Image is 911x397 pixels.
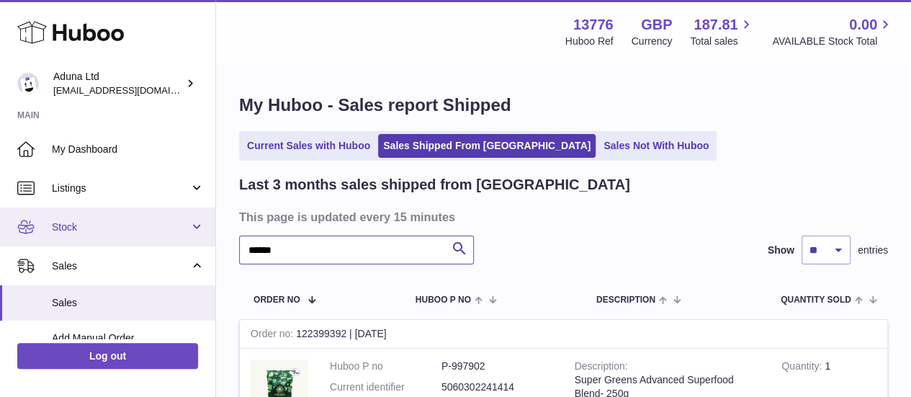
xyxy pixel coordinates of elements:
[52,182,189,195] span: Listings
[441,360,553,373] dd: P-997902
[52,220,189,234] span: Stock
[239,94,888,117] h1: My Huboo - Sales report Shipped
[251,328,296,343] strong: Order no
[641,15,672,35] strong: GBP
[596,295,655,305] span: Description
[565,35,614,48] div: Huboo Ref
[52,259,189,273] span: Sales
[416,295,471,305] span: Huboo P no
[598,134,714,158] a: Sales Not With Huboo
[781,295,851,305] span: Quantity Sold
[52,296,205,310] span: Sales
[772,35,894,48] span: AVAILABLE Stock Total
[575,360,628,375] strong: Description
[858,244,888,257] span: entries
[52,143,205,156] span: My Dashboard
[53,70,183,97] div: Aduna Ltd
[330,360,441,373] dt: Huboo P no
[772,15,894,48] a: 0.00 AVAILABLE Stock Total
[17,73,39,94] img: internalAdmin-13776@internal.huboo.com
[330,380,441,394] dt: Current identifier
[53,84,212,96] span: [EMAIL_ADDRESS][DOMAIN_NAME]
[17,343,198,369] a: Log out
[694,15,737,35] span: 187.81
[781,360,825,375] strong: Quantity
[253,295,300,305] span: Order No
[378,134,596,158] a: Sales Shipped From [GEOGRAPHIC_DATA]
[690,15,754,48] a: 187.81 Total sales
[239,209,884,225] h3: This page is updated every 15 minutes
[768,244,794,257] label: Show
[441,380,553,394] dd: 5060302241414
[573,15,614,35] strong: 13776
[239,175,630,195] h2: Last 3 months sales shipped from [GEOGRAPHIC_DATA]
[240,320,887,349] div: 122399392 | [DATE]
[52,331,205,345] span: Add Manual Order
[242,134,375,158] a: Current Sales with Huboo
[690,35,754,48] span: Total sales
[849,15,877,35] span: 0.00
[632,35,673,48] div: Currency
